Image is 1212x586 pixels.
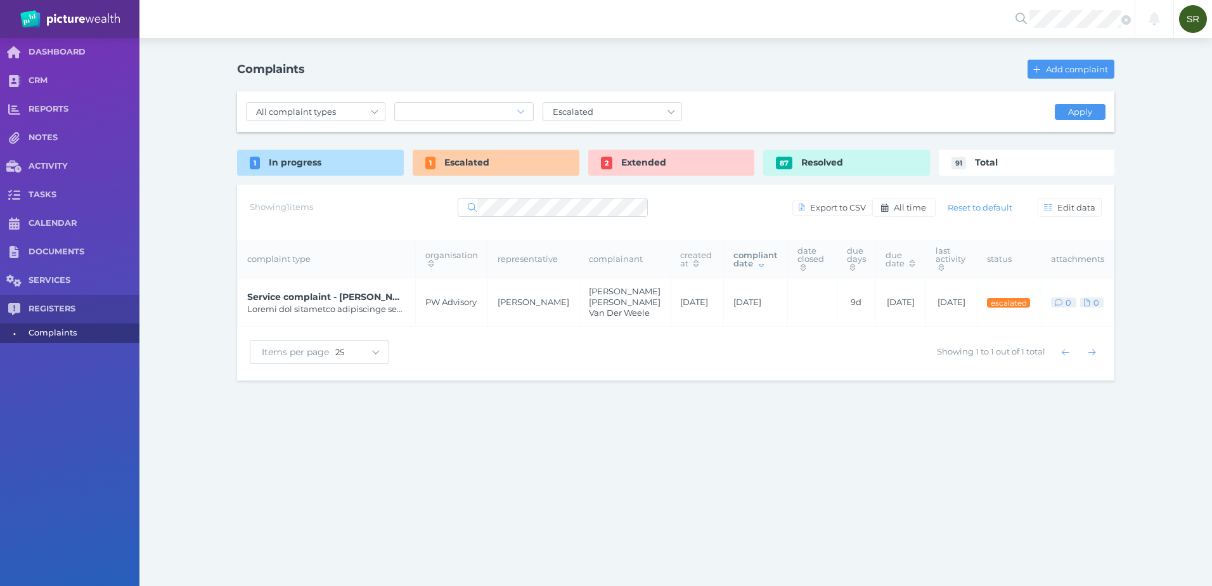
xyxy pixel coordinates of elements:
[237,62,305,76] h1: Complaints
[975,157,998,168] span: Total
[1121,14,1131,24] button: Clear
[1041,240,1114,278] th: attachments
[29,104,139,115] span: REPORTS
[488,278,579,327] td: [PERSON_NAME]
[20,10,120,28] img: PW
[621,157,666,168] span: Extended
[1092,297,1100,308] span: 0
[29,133,139,143] span: NOTES
[1065,297,1073,308] span: 0
[247,304,406,315] span: Loremi dol sitametco adipiscinge sedd eiusmodtemp incidi (30+ utlabo) et doloremagn a enimadm ven...
[29,247,139,257] span: DOCUMENTS
[1055,104,1106,120] button: Apply
[886,250,915,268] span: due date
[1062,107,1097,117] span: Apply
[724,278,788,327] td: [DATE]
[579,240,671,278] th: complainant
[925,278,977,327] td: [DATE]
[1187,14,1199,24] span: SR
[1028,60,1114,79] button: Add complaint
[808,202,872,212] span: Export to CSV
[847,245,866,272] span: due days
[875,278,925,327] td: [DATE]
[1179,5,1207,33] div: Saranya Ravainthiran
[872,198,936,217] button: All time
[269,157,321,168] span: In progress
[680,250,712,268] span: created at
[425,250,478,268] span: organisation
[416,278,488,327] td: PW Advisory
[797,245,824,272] span: date closed
[792,200,872,216] button: Export to CSV
[444,157,489,168] span: Escalated
[733,250,778,268] span: compliant date
[837,278,875,327] td: 9 d
[977,240,1041,278] th: status
[488,240,579,278] th: representative
[891,202,932,212] span: All time
[801,157,843,168] span: Resolved
[671,278,724,327] td: [DATE]
[942,198,1019,217] button: Reset to default
[29,304,139,315] span: REGISTERS
[1083,342,1102,361] button: Show next page
[1043,64,1114,74] span: Add complaint
[238,240,416,278] th: complaint type
[29,190,139,200] span: TASKS
[1055,202,1101,212] span: Edit data
[29,47,139,58] span: DASHBOARD
[29,161,139,172] span: ACTIVITY
[990,298,1028,308] span: escalated
[247,290,406,304] span: Service complaint - [PERSON_NAME] [PERSON_NAME] Van Der Weele
[250,202,313,212] span: Showing 1 items
[29,323,135,343] span: Complaints
[29,275,139,286] span: SERVICES
[936,245,965,272] span: last activity
[943,202,1018,212] span: Reset to default
[29,75,139,86] span: CRM
[1056,342,1075,361] button: Show previous page
[937,346,1045,356] span: Showing 1 to 1 out of 1 total
[1038,198,1102,217] button: Edit data
[250,346,335,358] span: Items per page
[29,218,139,229] span: CALENDAR
[579,278,671,327] td: [PERSON_NAME] [PERSON_NAME] Van Der Weele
